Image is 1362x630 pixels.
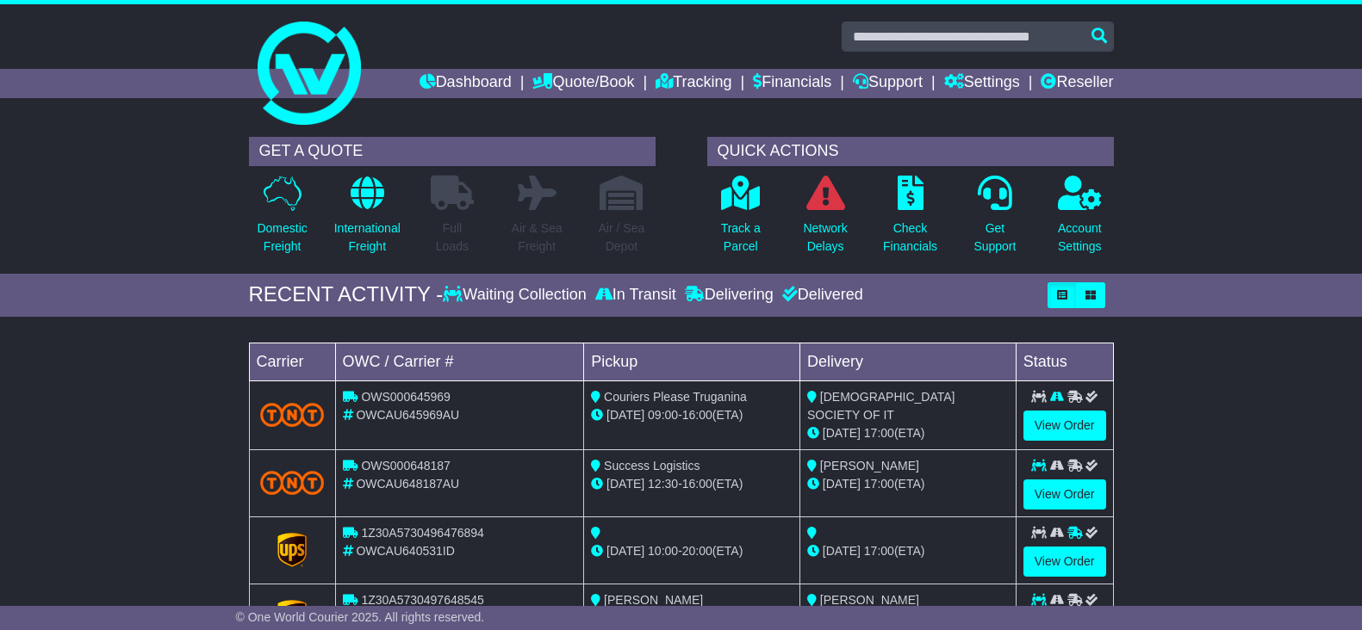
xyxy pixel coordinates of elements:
[864,544,894,558] span: 17:00
[721,219,761,256] p: Track a Parcel
[257,219,307,256] p: Domestic Freight
[973,219,1016,256] p: Get Support
[648,477,678,491] span: 12:30
[249,137,656,166] div: GET A QUOTE
[823,544,861,558] span: [DATE]
[648,408,678,422] span: 09:00
[431,219,474,256] p: Full Loads
[249,282,444,307] div: RECENT ACTIVITY -
[820,459,919,472] span: [PERSON_NAME]
[591,475,793,493] div: - (ETA)
[944,69,1020,98] a: Settings
[807,542,1009,560] div: (ETA)
[236,610,485,624] span: © One World Courier 2025. All rights reserved.
[599,219,645,256] p: Air / Sea Depot
[720,175,762,265] a: Track aParcel
[823,477,861,491] span: [DATE]
[420,69,512,98] a: Dashboard
[584,343,800,380] td: Pickup
[1023,547,1106,577] a: View Order
[807,475,1009,493] div: (ETA)
[361,390,451,404] span: OWS000645969
[883,219,937,256] p: Check Financials
[807,424,1009,442] div: (ETA)
[591,406,793,424] div: - (ETA)
[864,477,894,491] span: 17:00
[707,137,1114,166] div: QUICK ACTIONS
[802,175,848,265] a: NetworkDelays
[1023,411,1106,441] a: View Order
[249,343,335,380] td: Carrier
[778,286,863,305] div: Delivered
[260,403,325,426] img: TNT_Domestic.png
[443,286,590,305] div: Waiting Collection
[256,175,308,265] a: DomesticFreight
[682,477,712,491] span: 16:00
[335,343,584,380] td: OWC / Carrier #
[606,408,644,422] span: [DATE]
[277,533,307,567] img: GetCarrierServiceLogo
[973,175,1017,265] a: GetSupport
[1016,343,1113,380] td: Status
[606,477,644,491] span: [DATE]
[334,219,401,256] p: International Freight
[591,286,681,305] div: In Transit
[1058,219,1102,256] p: Account Settings
[1041,69,1113,98] a: Reseller
[356,477,459,491] span: OWCAU648187AU
[803,219,847,256] p: Network Delays
[356,408,459,422] span: OWCAU645969AU
[512,219,563,256] p: Air & Sea Freight
[681,286,778,305] div: Delivering
[1057,175,1103,265] a: AccountSettings
[656,69,731,98] a: Tracking
[807,390,955,422] span: [DEMOGRAPHIC_DATA] SOCIETY OF IT
[753,69,831,98] a: Financials
[882,175,938,265] a: CheckFinancials
[333,175,401,265] a: InternationalFreight
[604,593,703,607] span: [PERSON_NAME]
[853,69,923,98] a: Support
[591,542,793,560] div: - (ETA)
[820,593,919,607] span: [PERSON_NAME]
[356,544,454,558] span: OWCAU640531ID
[606,544,644,558] span: [DATE]
[361,459,451,472] span: OWS000648187
[1023,479,1106,510] a: View Order
[648,544,678,558] span: 10:00
[361,526,483,540] span: 1Z30A5730496476894
[799,343,1016,380] td: Delivery
[682,408,712,422] span: 16:00
[361,593,483,607] span: 1Z30A5730497648545
[532,69,634,98] a: Quote/Book
[823,426,861,440] span: [DATE]
[260,471,325,494] img: TNT_Domestic.png
[682,544,712,558] span: 20:00
[864,426,894,440] span: 17:00
[604,390,747,404] span: Couriers Please Truganina
[604,459,700,472] span: Success Logistics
